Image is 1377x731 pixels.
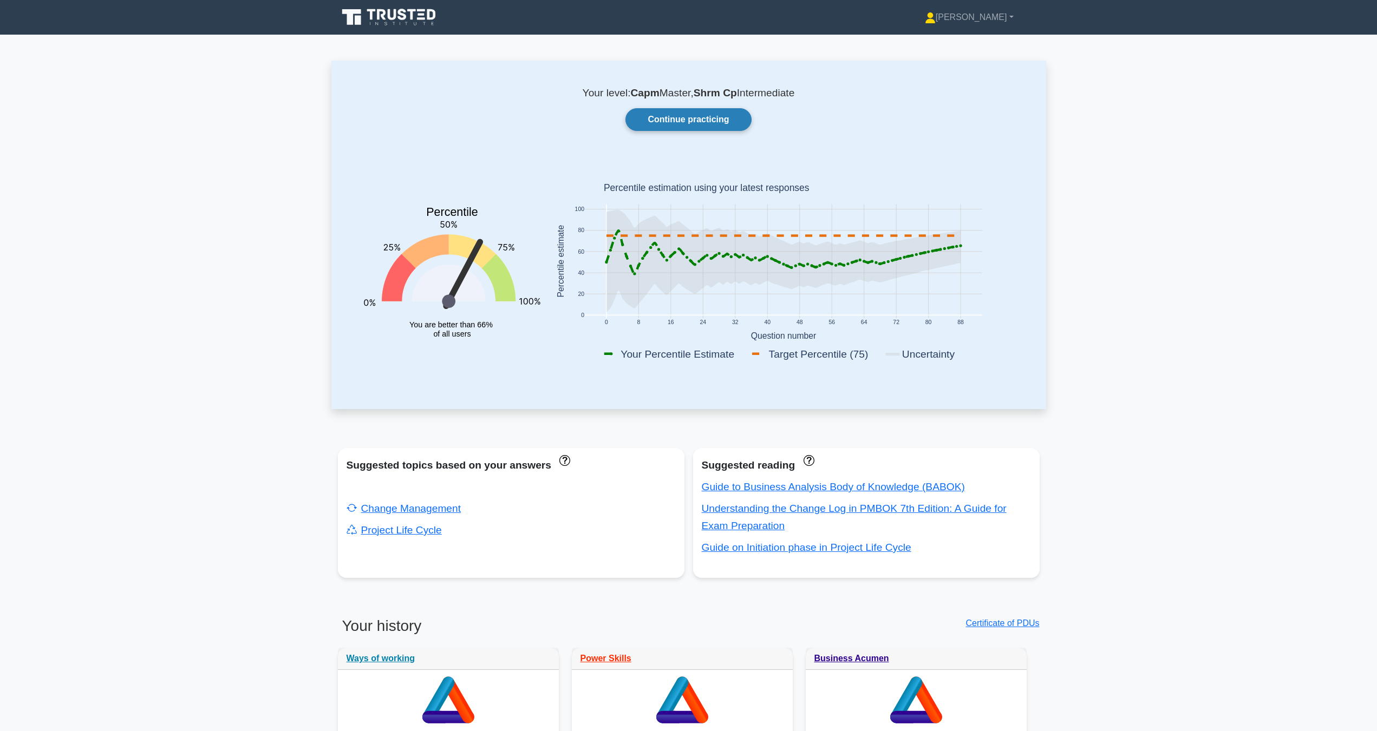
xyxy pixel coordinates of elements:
[426,206,478,219] text: Percentile
[925,320,931,326] text: 80
[702,542,911,553] a: Guide on Initiation phase in Project Life Cycle
[347,654,415,663] a: Ways of working
[578,270,584,276] text: 40
[409,320,493,329] tspan: You are better than 66%
[814,654,889,663] a: Business Acumen
[580,654,631,663] a: Power Skills
[796,320,802,326] text: 48
[694,87,737,98] b: Shrm Cp
[347,524,442,536] a: Project Life Cycle
[347,457,676,474] div: Suggested topics based on your answers
[751,331,816,340] text: Question number
[702,503,1007,531] a: Understanding the Change Log in PMBOK 7th Edition: A Guide for Exam Preparation
[965,618,1039,628] a: Certificate of PDUs
[702,481,965,492] a: Guide to Business Analysis Body of Knowledge (BABOK)
[433,330,471,338] tspan: of all users
[764,320,771,326] text: 40
[347,503,461,514] a: Change Management
[578,228,584,234] text: 80
[625,108,751,131] a: Continue practicing
[578,249,584,255] text: 60
[581,313,584,319] text: 0
[700,320,706,326] text: 24
[557,454,570,465] a: These topics have been answered less than 50% correct. Topics disapear when you answer questions ...
[603,183,809,194] text: Percentile estimation using your latest responses
[556,225,565,298] text: Percentile estimate
[604,320,608,326] text: 0
[357,87,1020,100] p: Your level: Master, Intermediate
[338,617,682,644] h3: Your history
[702,457,1031,474] div: Suggested reading
[957,320,964,326] text: 88
[732,320,738,326] text: 32
[899,6,1040,28] a: [PERSON_NAME]
[578,291,584,297] text: 20
[860,320,867,326] text: 64
[893,320,899,326] text: 72
[800,454,814,465] a: These concepts have been answered less than 50% correct. The guides disapear when you answer ques...
[637,320,640,326] text: 8
[575,207,584,213] text: 100
[828,320,835,326] text: 56
[631,87,660,98] b: Capm
[668,320,674,326] text: 16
